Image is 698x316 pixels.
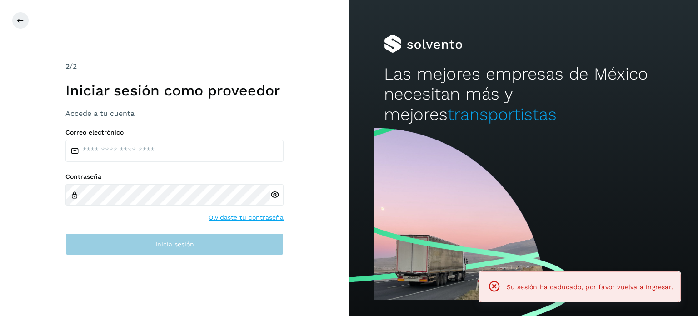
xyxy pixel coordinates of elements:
[448,105,557,124] span: transportistas
[65,61,284,72] div: /2
[384,64,663,125] h2: Las mejores empresas de México necesitan más y mejores
[209,213,284,222] a: Olvidaste tu contraseña
[65,173,284,181] label: Contraseña
[65,233,284,255] button: Inicia sesión
[155,241,194,247] span: Inicia sesión
[65,82,284,99] h1: Iniciar sesión como proveedor
[507,283,673,291] span: Su sesión ha caducado, por favor vuelva a ingresar.
[65,109,284,118] h3: Accede a tu cuenta
[65,62,70,70] span: 2
[65,129,284,136] label: Correo electrónico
